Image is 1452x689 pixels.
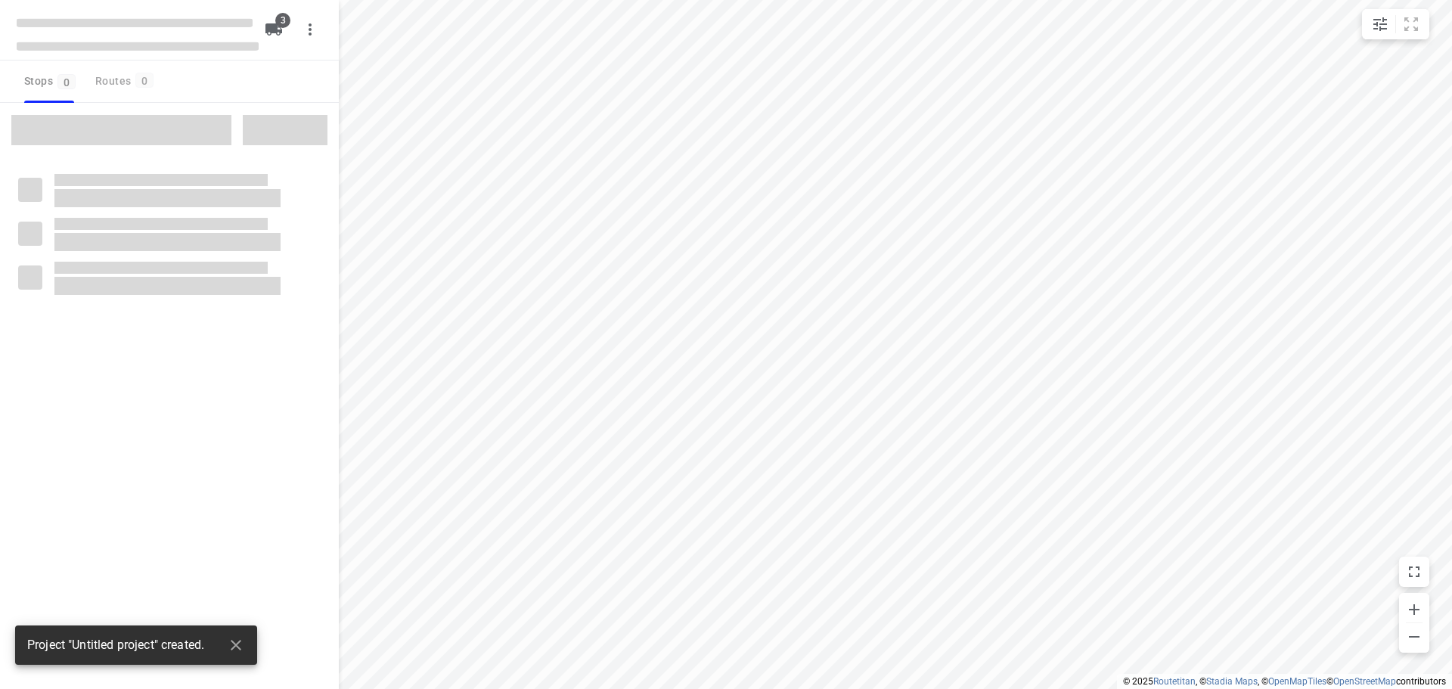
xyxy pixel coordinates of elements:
[1268,676,1326,687] a: OpenMapTiles
[1362,9,1429,39] div: small contained button group
[27,637,204,654] span: Project "Untitled project" created.
[1153,676,1196,687] a: Routetitan
[1123,676,1446,687] li: © 2025 , © , © © contributors
[1333,676,1396,687] a: OpenStreetMap
[1206,676,1258,687] a: Stadia Maps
